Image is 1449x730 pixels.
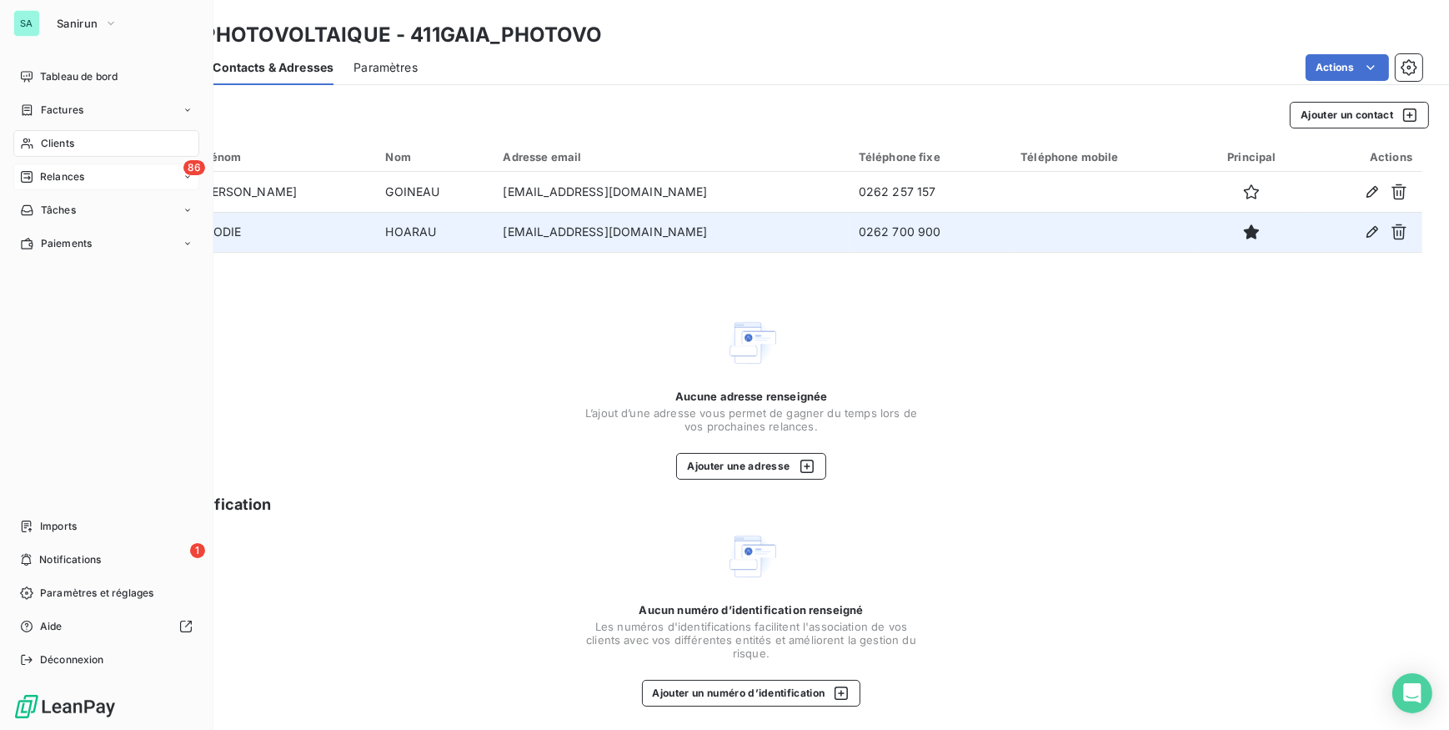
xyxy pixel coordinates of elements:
[676,453,825,480] button: Ajouter une adresse
[584,620,918,660] span: Les numéros d'identifications facilitent l'association de vos clients avec vos différentes entité...
[40,586,153,601] span: Paramètres et réglages
[13,10,40,37] div: SA
[1020,150,1187,164] div: Téléphone mobile
[40,519,77,534] span: Imports
[724,316,778,370] img: Empty state
[504,150,839,164] div: Adresse email
[13,613,199,640] a: Aide
[385,150,483,164] div: Nom
[40,619,63,634] span: Aide
[639,603,864,617] span: Aucun numéro d’identification renseigné
[13,693,117,720] img: Logo LeanPay
[147,20,603,50] h3: GAIA PHOTOVOLTAIQUE - 411GAIA_PHOTOVO
[494,172,849,212] td: [EMAIL_ADDRESS][DOMAIN_NAME]
[41,103,83,118] span: Factures
[849,172,1010,212] td: 0262 257 157
[642,680,861,707] button: Ajouter un numéro d’identification
[39,552,101,567] span: Notifications
[199,150,365,164] div: Prénom
[57,17,98,30] span: Sanirun
[40,169,84,184] span: Relances
[41,203,76,218] span: Tâches
[494,212,849,252] td: [EMAIL_ADDRESS][DOMAIN_NAME]
[584,406,918,433] span: L’ajout d’une adresse vous permet de gagner du temps lors de vos prochaines relances.
[183,160,205,175] span: 86
[189,212,375,252] td: ELODIE
[213,59,333,76] span: Contacts & Adresses
[375,172,493,212] td: GOINEAU
[375,212,493,252] td: HOARAU
[1392,673,1432,713] div: Open Intercom Messenger
[724,530,778,583] img: Empty state
[1306,54,1389,81] button: Actions
[1316,150,1412,164] div: Actions
[40,652,104,667] span: Déconnexion
[40,69,118,84] span: Tableau de bord
[1290,102,1429,128] button: Ajouter un contact
[189,172,375,212] td: [PERSON_NAME]
[41,236,92,251] span: Paiements
[675,390,828,403] span: Aucune adresse renseignée
[41,136,74,151] span: Clients
[849,212,1010,252] td: 0262 700 900
[859,150,1000,164] div: Téléphone fixe
[1207,150,1296,164] div: Principal
[190,543,205,558] span: 1
[353,59,418,76] span: Paramètres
